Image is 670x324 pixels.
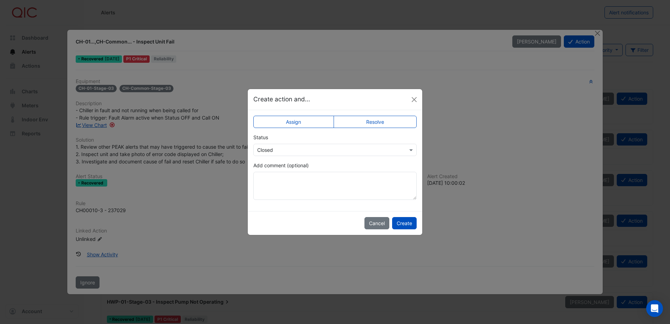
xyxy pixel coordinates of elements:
[253,116,334,128] label: Assign
[392,217,417,229] button: Create
[334,116,417,128] label: Resolve
[646,300,663,317] div: Open Intercom Messenger
[253,134,268,141] label: Status
[253,95,310,104] h5: Create action and...
[409,94,419,105] button: Close
[253,162,309,169] label: Add comment (optional)
[364,217,389,229] button: Cancel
